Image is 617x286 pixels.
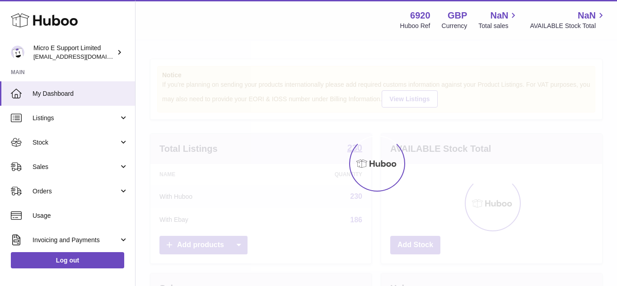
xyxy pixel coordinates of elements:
[33,211,128,220] span: Usage
[400,22,430,30] div: Huboo Ref
[478,22,519,30] span: Total sales
[530,9,606,30] a: NaN AVAILABLE Stock Total
[33,163,119,171] span: Sales
[410,9,430,22] strong: 6920
[33,114,119,122] span: Listings
[478,9,519,30] a: NaN Total sales
[11,252,124,268] a: Log out
[578,9,596,22] span: NaN
[11,46,24,59] img: contact@micropcsupport.com
[33,187,119,196] span: Orders
[33,53,133,60] span: [EMAIL_ADDRESS][DOMAIN_NAME]
[33,89,128,98] span: My Dashboard
[33,44,115,61] div: Micro E Support Limited
[530,22,606,30] span: AVAILABLE Stock Total
[490,9,508,22] span: NaN
[448,9,467,22] strong: GBP
[442,22,467,30] div: Currency
[33,138,119,147] span: Stock
[33,236,119,244] span: Invoicing and Payments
